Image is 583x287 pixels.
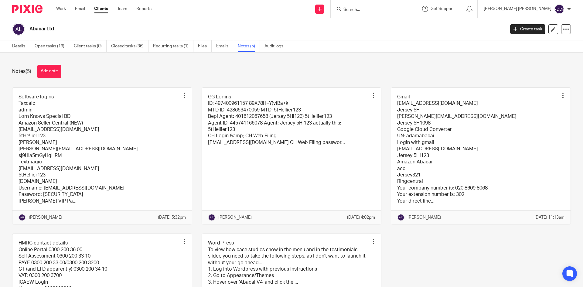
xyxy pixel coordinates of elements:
img: svg%3E [19,214,26,221]
p: [DATE] 5:32pm [158,214,186,220]
img: svg%3E [208,214,215,221]
p: [PERSON_NAME] [218,214,252,220]
a: Audit logs [264,40,288,52]
a: Emails [216,40,233,52]
img: Pixie [12,5,43,13]
a: Files [198,40,212,52]
p: [PERSON_NAME] [407,214,441,220]
p: [PERSON_NAME] [29,214,62,220]
p: [DATE] 4:02pm [347,214,375,220]
img: svg%3E [397,214,404,221]
a: Recurring tasks (1) [153,40,193,52]
img: svg%3E [554,4,564,14]
h2: Abacai Ltd [29,26,407,32]
p: [DATE] 11:13am [534,214,564,220]
a: Email [75,6,85,12]
h1: Notes [12,68,31,75]
a: Details [12,40,30,52]
a: Team [117,6,127,12]
a: Clients [94,6,108,12]
span: (5) [26,69,31,74]
a: Open tasks (19) [35,40,69,52]
span: Get Support [431,7,454,11]
button: Add note [37,65,61,78]
a: Create task [510,24,545,34]
a: Client tasks (0) [74,40,107,52]
p: [PERSON_NAME] [PERSON_NAME] [484,6,551,12]
a: Notes (5) [238,40,260,52]
a: Reports [136,6,152,12]
img: svg%3E [12,23,25,36]
a: Closed tasks (36) [111,40,148,52]
input: Search [343,7,397,13]
a: Work [56,6,66,12]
